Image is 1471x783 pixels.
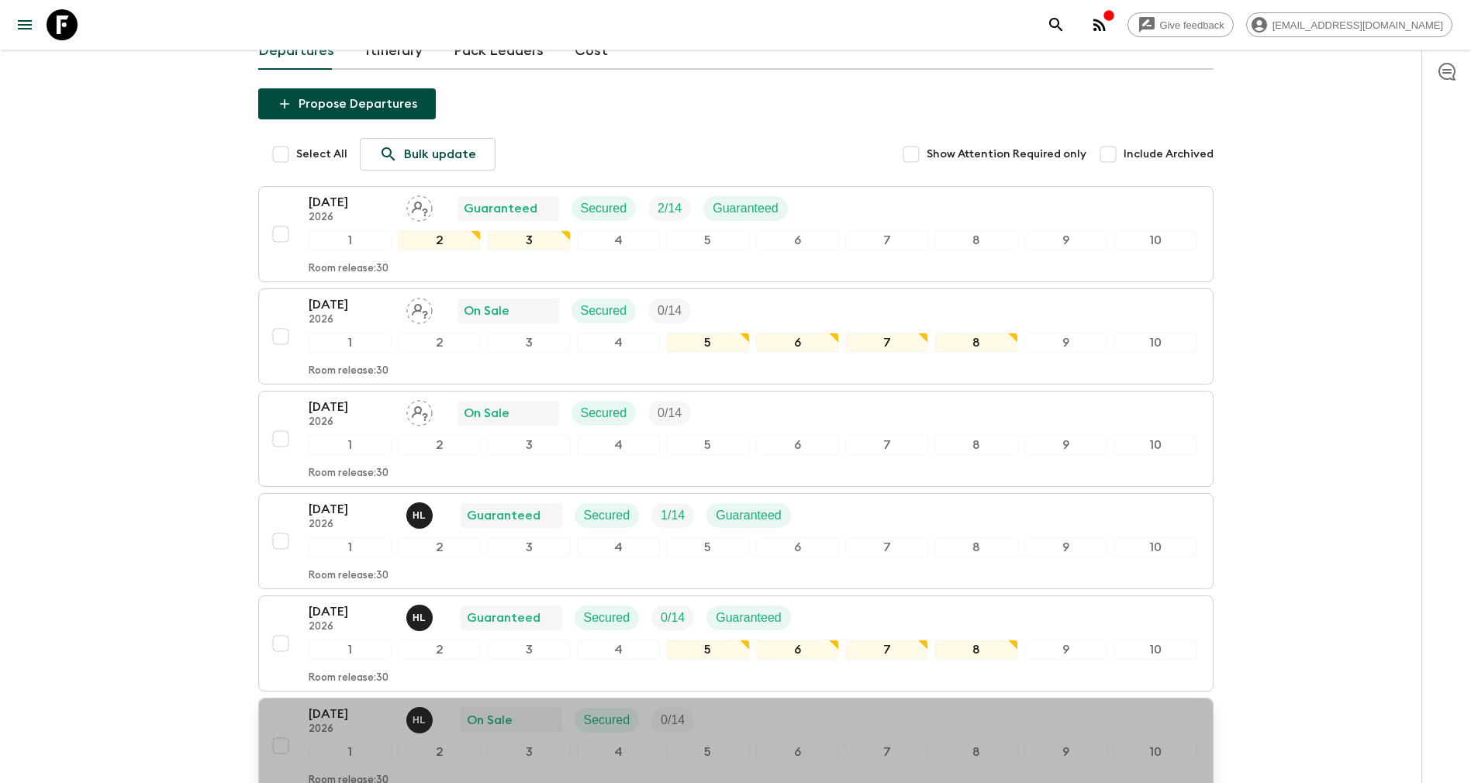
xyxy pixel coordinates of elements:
div: 4 [577,742,660,762]
div: 9 [1024,537,1107,557]
p: Bulk update [404,145,476,164]
p: 0 / 14 [661,609,685,627]
div: 5 [666,742,749,762]
div: 4 [577,640,660,660]
div: 3 [487,333,570,353]
div: Secured [571,298,637,323]
div: 10 [1114,742,1196,762]
span: Hoang Le Ngoc [406,609,436,622]
p: 0 / 14 [658,302,682,320]
div: 8 [934,537,1017,557]
button: [DATE]2026Assign pack leaderOn SaleSecuredTrip Fill12345678910Room release:30 [258,288,1214,385]
div: Trip Fill [648,401,691,426]
div: 6 [756,640,839,660]
p: 2026 [309,621,394,633]
div: 1 [309,640,392,660]
div: 5 [666,640,749,660]
div: Secured [575,708,640,733]
span: Show Attention Required only [927,147,1086,162]
p: On Sale [464,302,509,320]
p: H L [413,714,426,726]
div: 8 [934,640,1017,660]
p: [DATE] [309,500,394,519]
div: 9 [1024,435,1107,455]
div: 1 [309,435,392,455]
div: 8 [934,333,1017,353]
div: 7 [845,742,928,762]
div: 5 [666,230,749,250]
div: Secured [575,503,640,528]
p: Room release: 30 [309,263,388,275]
div: 10 [1114,230,1196,250]
button: [DATE]2026Assign pack leaderOn SaleSecuredTrip Fill12345678910Room release:30 [258,391,1214,487]
div: 9 [1024,230,1107,250]
div: 10 [1114,640,1196,660]
p: On Sale [464,404,509,423]
p: 2026 [309,212,394,224]
p: Guaranteed [467,609,540,627]
button: [DATE]2026Hoang Le NgocGuaranteedSecuredTrip FillGuaranteed12345678910Room release:30 [258,595,1214,692]
div: 8 [934,742,1017,762]
div: 3 [487,230,570,250]
div: 9 [1024,742,1107,762]
a: Cost [575,33,608,70]
button: menu [9,9,40,40]
p: Guaranteed [467,506,540,525]
p: Secured [584,609,630,627]
p: 0 / 14 [661,711,685,730]
button: search adventures [1041,9,1072,40]
div: Trip Fill [648,298,691,323]
div: 7 [845,640,928,660]
p: 2026 [309,519,394,531]
span: Give feedback [1152,19,1233,31]
button: [DATE]2026Hoang Le NgocGuaranteedSecuredTrip FillGuaranteed12345678910Room release:30 [258,493,1214,589]
div: 2 [398,333,481,353]
div: Secured [571,401,637,426]
div: Trip Fill [648,196,691,221]
div: 1 [309,230,392,250]
p: 2026 [309,723,394,736]
a: Bulk update [360,138,496,171]
div: 5 [666,333,749,353]
div: 7 [845,537,928,557]
p: 0 / 14 [658,404,682,423]
p: Room release: 30 [309,672,388,685]
div: 10 [1114,333,1196,353]
div: 9 [1024,640,1107,660]
div: 3 [487,435,570,455]
p: H L [413,509,426,522]
div: 10 [1114,537,1196,557]
p: 2 / 14 [658,199,682,218]
a: Pack Leaders [454,33,544,70]
button: [DATE]2026Assign pack leaderGuaranteedSecuredTrip FillGuaranteed12345678910Room release:30 [258,186,1214,282]
span: Select All [296,147,347,162]
div: 7 [845,333,928,353]
span: [EMAIL_ADDRESS][DOMAIN_NAME] [1264,19,1452,31]
p: [DATE] [309,705,394,723]
div: [EMAIL_ADDRESS][DOMAIN_NAME] [1246,12,1452,37]
p: H L [413,612,426,624]
div: 5 [666,435,749,455]
p: Secured [584,711,630,730]
div: Trip Fill [651,605,694,630]
div: 1 [309,742,392,762]
span: Include Archived [1124,147,1214,162]
div: 2 [398,742,481,762]
div: 9 [1024,333,1107,353]
span: Assign pack leader [406,302,433,315]
p: [DATE] [309,602,394,621]
p: 2026 [309,416,394,429]
span: Assign pack leader [406,200,433,212]
div: 7 [845,230,928,250]
p: Guaranteed [713,199,779,218]
div: 4 [577,230,660,250]
div: Trip Fill [651,503,694,528]
span: Hoang Le Ngoc [406,712,436,724]
span: Assign pack leader [406,405,433,417]
div: 1 [309,333,392,353]
p: Guaranteed [716,609,782,627]
button: HL [406,605,436,631]
p: [DATE] [309,398,394,416]
button: Propose Departures [258,88,436,119]
span: Hoang Le Ngoc [406,507,436,519]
